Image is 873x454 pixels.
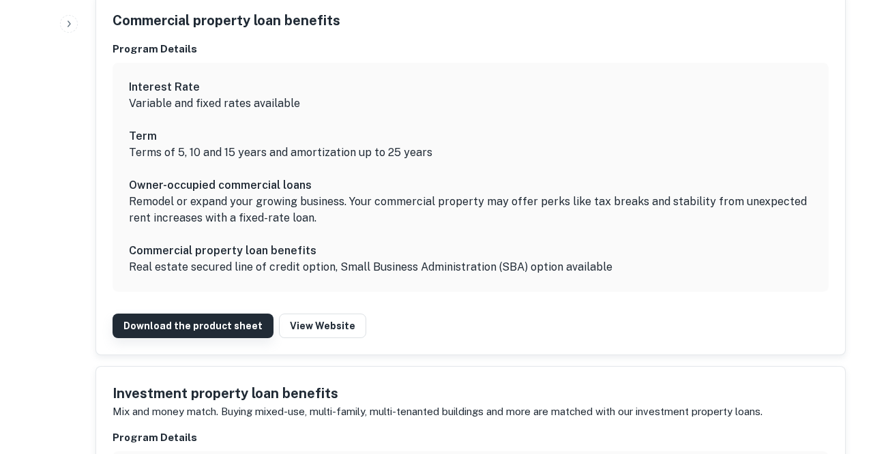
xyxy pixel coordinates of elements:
h6: Program Details [113,42,829,57]
p: Terms of 5, 10 and 15 years and amortization up to 25 years [129,145,812,161]
p: Real estate secured line of credit option, Small Business Administration (SBA) option available [129,259,812,275]
h5: Commercial property loan benefits [113,10,340,31]
h6: Term [129,128,812,145]
h6: Owner-occupied commercial loans [129,177,812,194]
h6: Program Details [113,430,829,446]
iframe: Chat Widget [805,345,873,410]
p: Remodel or expand your growing business. Your commercial property may offer perks like tax breaks... [129,194,812,226]
h6: Commercial property loan benefits [129,243,812,259]
a: View Website [279,314,366,338]
h6: Interest Rate [129,79,812,95]
p: Variable and fixed rates available [129,95,812,112]
a: Download the product sheet [113,314,273,338]
p: Mix and money match. Buying mixed-use, multi-family, multi-tenanted buildings and more are matche... [113,404,763,420]
h5: Investment property loan benefits [113,383,763,404]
